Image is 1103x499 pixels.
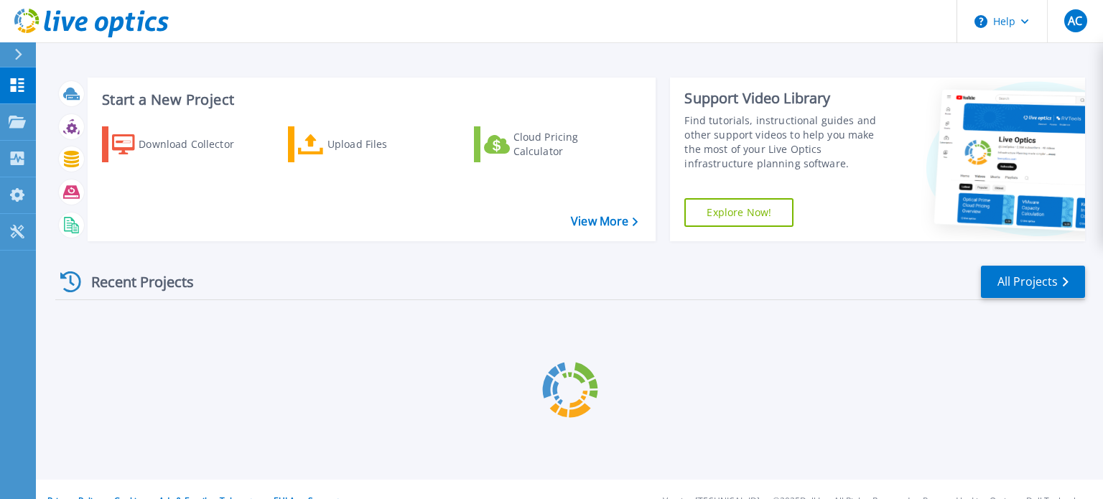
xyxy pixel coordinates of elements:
a: View More [571,215,638,228]
div: Find tutorials, instructional guides and other support videos to help you make the most of your L... [684,113,893,171]
div: Recent Projects [55,264,213,299]
a: Upload Files [288,126,448,162]
a: Download Collector [102,126,262,162]
div: Download Collector [139,130,253,159]
span: AC [1068,15,1082,27]
a: Explore Now! [684,198,793,227]
div: Support Video Library [684,89,893,108]
div: Upload Files [327,130,442,159]
a: Cloud Pricing Calculator [474,126,634,162]
a: All Projects [981,266,1085,298]
div: Cloud Pricing Calculator [513,130,628,159]
h3: Start a New Project [102,92,638,108]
